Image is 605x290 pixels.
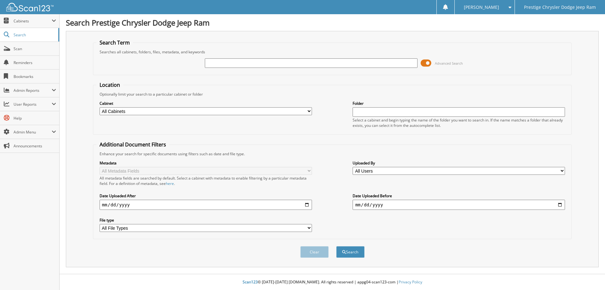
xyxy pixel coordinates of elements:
[14,143,56,149] span: Announcements
[66,17,599,28] h1: Search Prestige Chrysler Dodge Jeep Ram
[14,32,55,38] span: Search
[524,5,596,9] span: Prestige Chrysler Dodge Jeep Ram
[100,175,312,186] div: All metadata fields are searched by default. Select a cabinet with metadata to enable filtering b...
[353,117,565,128] div: Select a cabinet and begin typing the name of the folder you want to search in. If the name match...
[96,141,169,148] legend: Additional Document Filters
[353,200,565,210] input: end
[100,101,312,106] label: Cabinet
[464,5,499,9] span: [PERSON_NAME]
[353,101,565,106] label: Folder
[14,115,56,121] span: Help
[96,49,568,55] div: Searches all cabinets, folders, files, metadata, and keywords
[96,81,123,88] legend: Location
[300,246,329,258] button: Clear
[100,160,312,166] label: Metadata
[243,279,258,285] span: Scan123
[14,18,52,24] span: Cabinets
[100,193,312,198] label: Date Uploaded After
[166,181,174,186] a: here
[353,160,565,166] label: Uploaded By
[60,275,605,290] div: © [DATE]-[DATE] [DOMAIN_NAME]. All rights reserved | appg04-scan123-com |
[96,39,133,46] legend: Search Term
[336,246,365,258] button: Search
[435,61,463,66] span: Advanced Search
[399,279,422,285] a: Privacy Policy
[100,200,312,210] input: start
[14,74,56,79] span: Bookmarks
[14,129,52,135] span: Admin Menu
[14,88,52,93] span: Admin Reports
[96,92,568,97] div: Optionally limit your search to a particular cabinet or folder
[14,46,56,51] span: Scan
[100,217,312,223] label: File type
[353,193,565,198] label: Date Uploaded Before
[96,151,568,157] div: Enhance your search for specific documents using filters such as date and file type.
[6,3,54,11] img: scan123-logo-white.svg
[14,60,56,65] span: Reminders
[14,102,52,107] span: User Reports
